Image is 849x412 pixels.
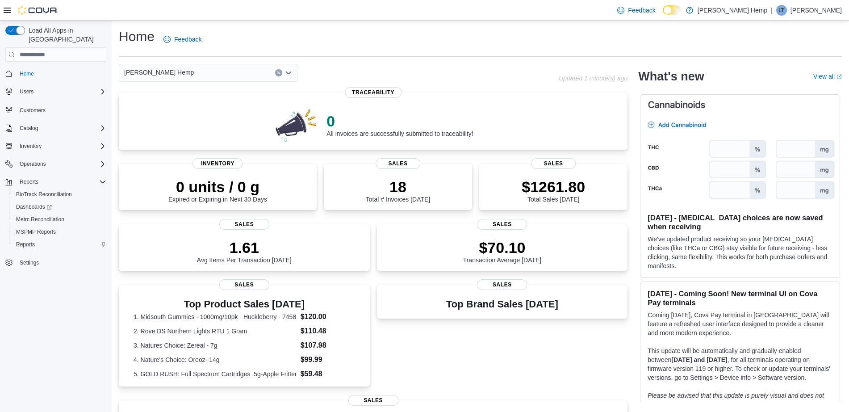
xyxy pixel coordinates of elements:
[219,279,269,290] span: Sales
[9,201,110,213] a: Dashboards
[301,354,355,365] dd: $99.99
[13,239,38,250] a: Reports
[16,86,37,97] button: Users
[522,178,585,203] div: Total Sales [DATE]
[18,6,58,15] img: Cova
[326,112,473,130] p: 0
[771,5,773,16] p: |
[273,107,320,143] img: 0
[16,141,45,151] button: Inventory
[301,311,355,322] dd: $120.00
[20,107,46,114] span: Customers
[16,257,106,268] span: Settings
[134,341,297,350] dt: 3. Natures Choice: Zereal - 7g
[671,356,727,363] strong: [DATE] and [DATE]
[348,395,398,406] span: Sales
[16,177,106,187] span: Reports
[168,178,267,203] div: Expired or Expiring in Next 30 Days
[13,214,106,225] span: Metrc Reconciliation
[16,68,106,79] span: Home
[301,340,355,351] dd: $107.98
[2,67,110,80] button: Home
[16,159,106,169] span: Operations
[531,158,576,169] span: Sales
[5,63,106,292] nav: Complex example
[614,1,659,19] a: Feedback
[648,235,832,270] p: We've updated product receiving so your [MEDICAL_DATA] choices (like THCa or CBG) stay visible fo...
[463,239,542,256] p: $70.10
[160,30,205,48] a: Feedback
[813,73,842,80] a: View allExternal link
[134,327,297,336] dt: 2. Rove DS Northern Lights RTU 1 Gram
[2,103,110,116] button: Customers
[301,369,355,379] dd: $59.48
[638,69,704,84] h2: What's new
[778,5,784,16] span: LT
[2,85,110,98] button: Users
[326,112,473,137] div: All invoices are successfully submitted to traceability!
[698,5,767,16] p: [PERSON_NAME] Hemp
[648,311,832,337] p: Coming [DATE], Cova Pay terminal in [GEOGRAPHIC_DATA] will feature a refreshed user interface des...
[119,28,155,46] h1: Home
[648,346,832,382] p: This update will be automatically and gradually enabled between , for all terminals operating on ...
[366,178,430,196] p: 18
[134,312,297,321] dt: 1. Midsouth Gummies - 1000mg/10pk - Huckleberry - 7458
[134,370,297,378] dt: 5. GOLD RUSH: Full Spectrum Cartridges .5g-Apple Fritter
[20,259,39,266] span: Settings
[2,158,110,170] button: Operations
[628,6,655,15] span: Feedback
[13,214,68,225] a: Metrc Reconciliation
[376,158,420,169] span: Sales
[13,227,59,237] a: MSPMP Reports
[9,226,110,238] button: MSPMP Reports
[219,219,269,230] span: Sales
[16,159,50,169] button: Operations
[2,256,110,269] button: Settings
[790,5,842,16] p: [PERSON_NAME]
[16,177,42,187] button: Reports
[559,75,627,82] p: Updated 1 minute(s) ago
[13,189,75,200] a: BioTrack Reconciliation
[776,5,787,16] div: Lucas Todd
[16,86,106,97] span: Users
[463,239,542,264] div: Transaction Average [DATE]
[16,141,106,151] span: Inventory
[13,202,55,212] a: Dashboards
[2,122,110,135] button: Catalog
[663,5,682,15] input: Dark Mode
[9,213,110,226] button: Metrc Reconciliation
[13,239,106,250] span: Reports
[13,202,106,212] span: Dashboards
[648,213,832,231] h3: [DATE] - [MEDICAL_DATA] choices are now saved when receiving
[366,178,430,203] div: Total # Invoices [DATE]
[25,26,106,44] span: Load All Apps in [GEOGRAPHIC_DATA]
[16,228,56,235] span: MSPMP Reports
[20,143,42,150] span: Inventory
[174,35,201,44] span: Feedback
[134,355,297,364] dt: 4. Nature's Choice: Oreoz- 14g
[168,178,267,196] p: 0 units / 0 g
[648,289,832,307] h3: [DATE] - Coming Soon! New terminal UI on Cova Pay terminals
[275,69,282,76] button: Clear input
[16,203,52,210] span: Dashboards
[16,191,72,198] span: BioTrack Reconciliation
[192,158,243,169] span: Inventory
[20,178,38,185] span: Reports
[20,125,38,132] span: Catalog
[301,326,355,336] dd: $110.48
[648,392,824,408] em: Please be advised that this update is purely visual and does not impact payment functionality.
[16,104,106,115] span: Customers
[9,238,110,251] button: Reports
[446,299,558,310] h3: Top Brand Sales [DATE]
[2,176,110,188] button: Reports
[20,160,46,168] span: Operations
[522,178,585,196] p: $1261.80
[197,239,292,264] div: Avg Items Per Transaction [DATE]
[16,68,38,79] a: Home
[2,140,110,152] button: Inventory
[16,241,35,248] span: Reports
[477,279,527,290] span: Sales
[13,189,106,200] span: BioTrack Reconciliation
[13,227,106,237] span: MSPMP Reports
